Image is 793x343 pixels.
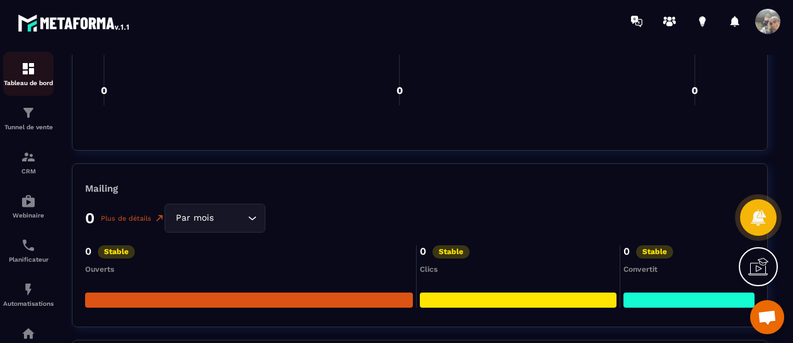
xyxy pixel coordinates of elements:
p: 0 [623,245,630,259]
img: narrow-up-right-o.6b7c60e2.svg [154,213,165,223]
p: 0 [420,245,426,259]
p: Automatisations [3,300,54,307]
a: schedulerschedulerPlanificateur [3,228,54,272]
div: Search for option [165,204,265,233]
a: automationsautomationsAutomatisations [3,272,54,317]
img: formation [21,105,36,120]
a: Ouvrir le chat [750,300,784,334]
p: 0 [85,245,91,259]
a: formationformationCRM [3,140,54,184]
p: Tunnel de vente [3,124,54,131]
p: Planificateur [3,256,54,263]
p: Webinaire [3,212,54,219]
div: Ouverts [85,265,413,274]
p: Stable [98,245,135,259]
img: automations [21,282,36,297]
img: automations [21,194,36,209]
p: CRM [3,168,54,175]
p: Tableau de bord [3,79,54,86]
p: Stable [432,245,470,259]
span: Par mois [173,211,216,225]
a: formationformationTunnel de vente [3,96,54,140]
img: formation [21,61,36,76]
img: scheduler [21,238,36,253]
a: automationsautomationsWebinaire [3,184,54,228]
a: Plus de détails [101,213,165,223]
p: 0 [85,209,95,227]
img: logo [18,11,131,34]
div: Clics [420,265,616,274]
img: formation [21,149,36,165]
a: formationformationTableau de bord [3,52,54,96]
p: Mailing [85,183,755,194]
p: Stable [636,245,673,259]
img: automations [21,326,36,341]
div: Convertit [623,265,755,274]
input: Search for option [216,211,245,225]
